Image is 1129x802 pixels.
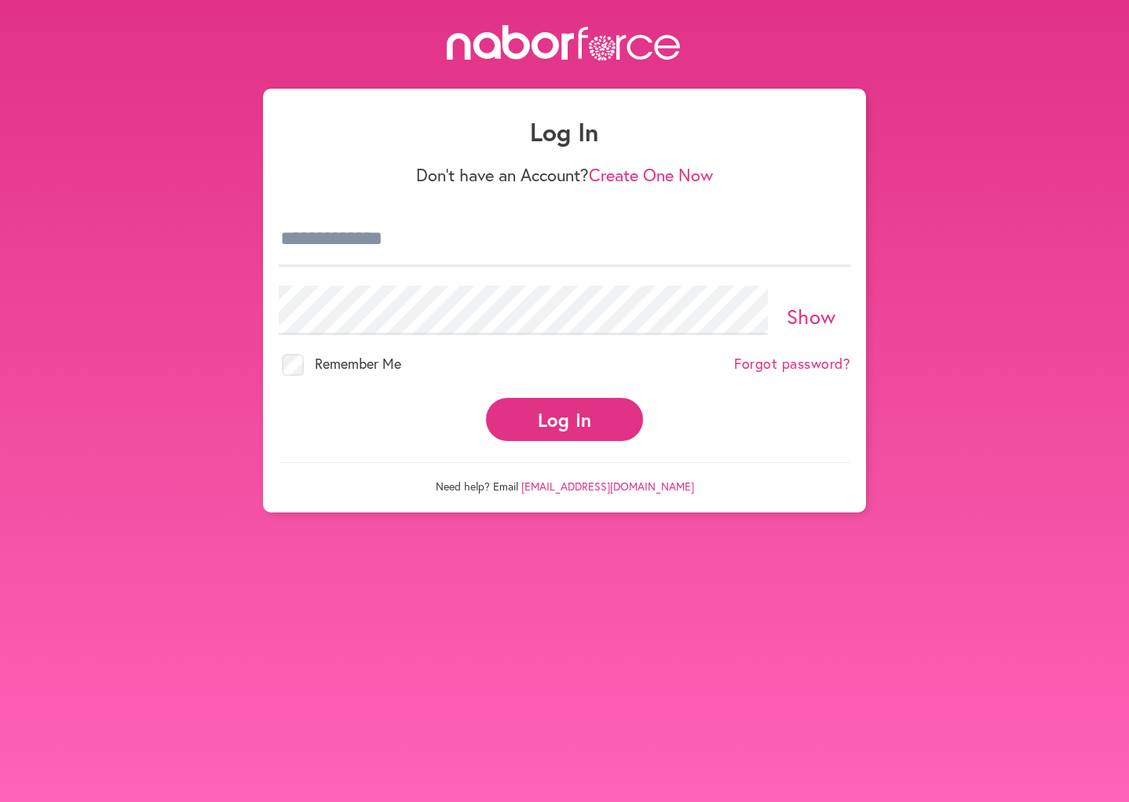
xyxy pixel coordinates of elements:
[279,165,850,185] p: Don't have an Account?
[486,398,643,441] button: Log In
[787,303,836,330] a: Show
[279,117,850,147] h1: Log In
[315,354,401,373] span: Remember Me
[589,163,713,186] a: Create One Now
[521,479,694,494] a: [EMAIL_ADDRESS][DOMAIN_NAME]
[734,355,850,373] a: Forgot password?
[279,462,850,494] p: Need help? Email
